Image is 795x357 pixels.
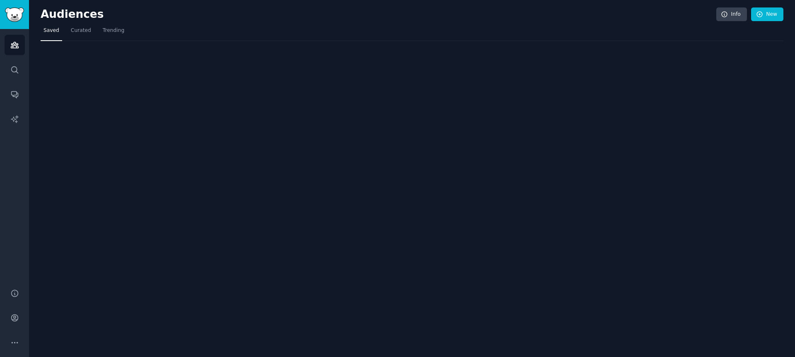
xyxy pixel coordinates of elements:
span: Curated [71,27,91,34]
a: New [751,7,783,22]
a: Curated [68,24,94,41]
h2: Audiences [41,8,716,21]
span: Saved [43,27,59,34]
a: Saved [41,24,62,41]
span: Trending [103,27,124,34]
a: Info [716,7,747,22]
img: GummySearch logo [5,7,24,22]
a: Trending [100,24,127,41]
